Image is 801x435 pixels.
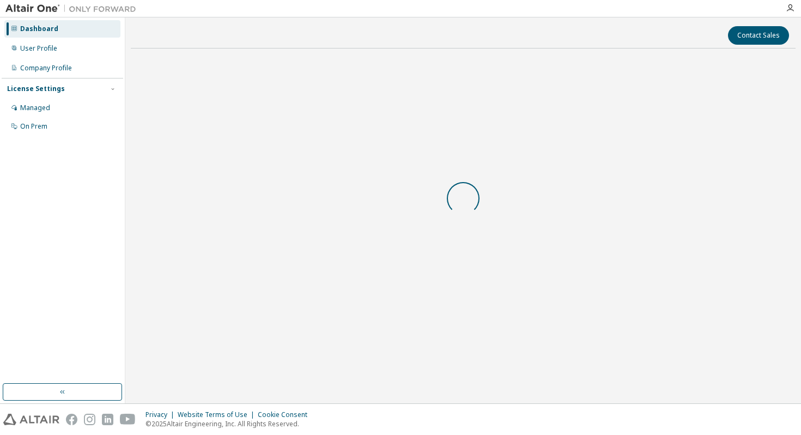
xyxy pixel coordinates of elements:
img: altair_logo.svg [3,414,59,425]
div: On Prem [20,122,47,131]
img: youtube.svg [120,414,136,425]
div: Website Terms of Use [178,410,258,419]
div: Dashboard [20,25,58,33]
div: License Settings [7,84,65,93]
img: linkedin.svg [102,414,113,425]
img: Altair One [5,3,142,14]
button: Contact Sales [728,26,789,45]
img: facebook.svg [66,414,77,425]
div: Company Profile [20,64,72,72]
div: Privacy [145,410,178,419]
div: Managed [20,104,50,112]
div: User Profile [20,44,57,53]
img: instagram.svg [84,414,95,425]
div: Cookie Consent [258,410,314,419]
p: © 2025 Altair Engineering, Inc. All Rights Reserved. [145,419,314,428]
